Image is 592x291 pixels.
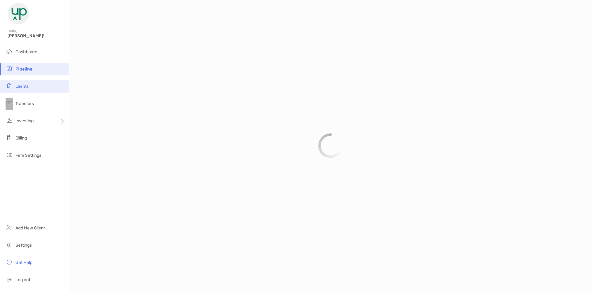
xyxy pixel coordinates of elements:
span: Log out [15,277,30,282]
img: transfers icon [6,99,13,107]
img: logout icon [6,276,13,283]
span: Settings [15,243,32,248]
img: dashboard icon [6,48,13,55]
img: firm-settings icon [6,151,13,159]
img: get-help icon [6,258,13,266]
img: investing icon [6,117,13,124]
span: Dashboard [15,49,37,55]
span: Investing [15,118,34,123]
img: pipeline icon [6,65,13,72]
img: billing icon [6,134,13,141]
span: Firm Settings [15,153,41,158]
img: clients icon [6,82,13,90]
img: settings icon [6,241,13,249]
img: add_new_client icon [6,224,13,231]
span: Get Help [15,260,32,265]
span: [PERSON_NAME]! [7,33,65,38]
img: Zoe Logo [7,2,30,25]
span: Add New Client [15,225,45,231]
span: Clients [15,84,29,89]
span: Pipeline [15,67,32,72]
span: Transfers [15,101,34,106]
span: Billing [15,135,27,141]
